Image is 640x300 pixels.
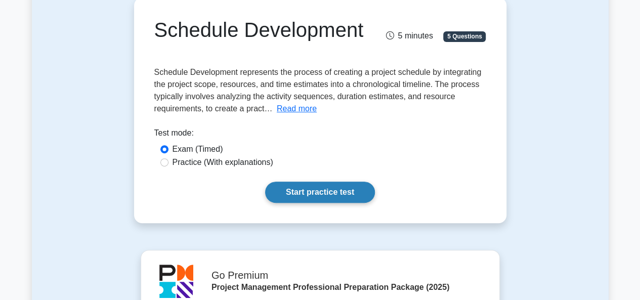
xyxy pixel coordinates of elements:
[443,31,486,41] span: 5 Questions
[154,127,486,143] div: Test mode:
[277,103,317,115] button: Read more
[154,68,482,113] span: Schedule Development represents the process of creating a project schedule by integrating the pro...
[173,156,273,168] label: Practice (With explanations)
[173,143,223,155] label: Exam (Timed)
[154,18,371,42] h1: Schedule Development
[265,182,375,203] a: Start practice test
[386,31,433,40] span: 5 minutes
